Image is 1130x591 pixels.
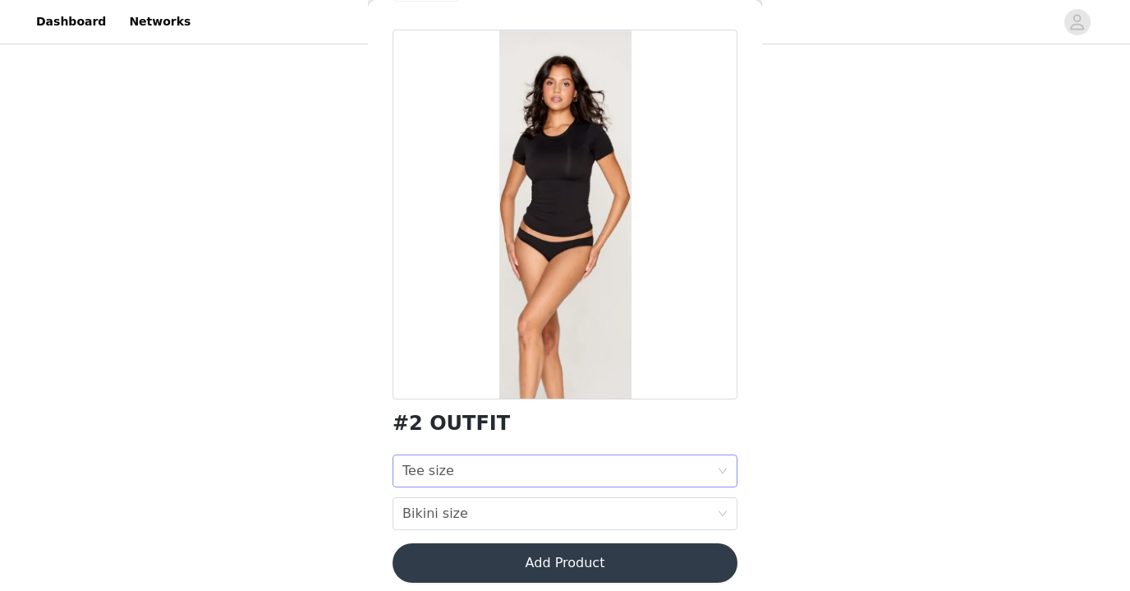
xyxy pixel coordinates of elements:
div: avatar [1069,9,1085,35]
i: icon: down [718,509,728,520]
a: Dashboard [26,3,116,40]
div: Bikini size [402,498,468,529]
a: Networks [119,3,200,40]
i: icon: down [718,466,728,478]
h1: #2 OUTFIT [393,413,510,435]
button: Add Product [393,543,737,583]
div: Tee size [402,455,454,487]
